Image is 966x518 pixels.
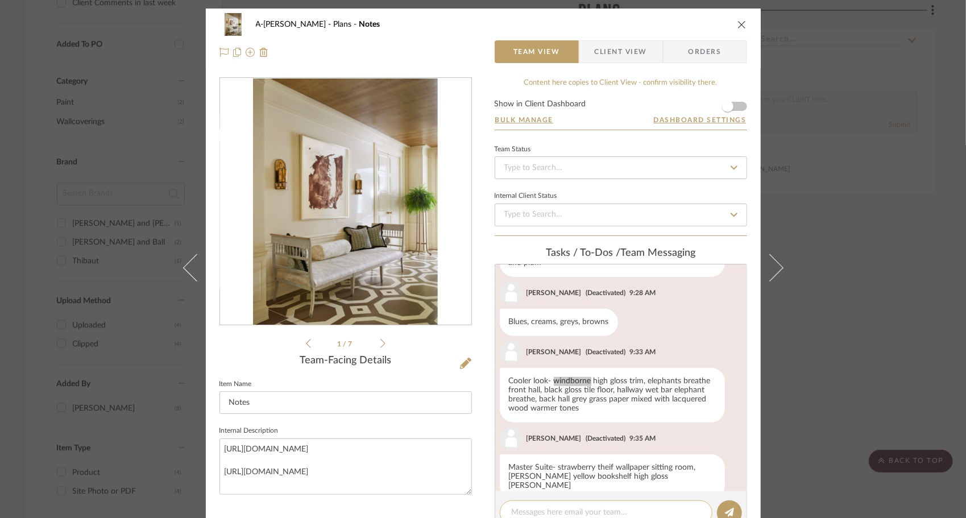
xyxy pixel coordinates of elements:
span: Notes [359,20,380,28]
label: Item Name [219,382,252,387]
div: Content here copies to Client View - confirm visibility there. [495,77,747,89]
div: Team Status [495,147,531,152]
label: Internal Description [219,428,279,434]
img: e0b3d2d5-6538-45cb-b493-549fa636e486_436x436.jpg [253,78,438,325]
span: Team View [513,40,560,63]
div: Blues, creams, greys, browns [500,309,618,336]
div: team Messaging [495,247,747,260]
img: user_avatar.png [500,281,523,304]
span: 1 [337,341,343,347]
div: [PERSON_NAME] [526,347,582,357]
div: (Deactivated) [586,347,626,357]
div: Cooler look- windborne high gloss trim, elephants breathe front hall, black gloss tile floor, hal... [500,368,725,422]
img: e0b3d2d5-6538-45cb-b493-549fa636e486_48x40.jpg [219,13,247,36]
div: Team-Facing Details [219,355,472,367]
input: Enter Item Name [219,391,472,414]
input: Type to Search… [495,204,747,226]
button: close [737,19,747,30]
div: 9:35 AM [630,433,656,444]
button: Dashboard Settings [653,115,747,125]
div: (Deactivated) [586,433,626,444]
div: 0 [220,78,471,325]
img: user_avatar.png [500,341,523,363]
input: Type to Search… [495,156,747,179]
div: Internal Client Status [495,193,557,199]
span: Tasks / To-Dos / [546,248,620,258]
div: Master Suite- strawberry theif wallpaper sitting room, [PERSON_NAME] yellow bookshelf high gloss ... [500,454,725,500]
span: Client View [595,40,647,63]
div: [PERSON_NAME] [526,288,582,298]
img: user_avatar.png [500,427,523,450]
div: [PERSON_NAME] [526,433,582,444]
div: 9:33 AM [630,347,656,357]
img: Remove from project [259,48,268,57]
button: Bulk Manage [495,115,554,125]
div: (Deactivated) [586,288,626,298]
span: / [343,341,348,347]
span: A-[PERSON_NAME] [256,20,334,28]
div: 9:28 AM [630,288,656,298]
span: Orders [676,40,734,63]
span: Plans [334,20,359,28]
span: 7 [348,341,354,347]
